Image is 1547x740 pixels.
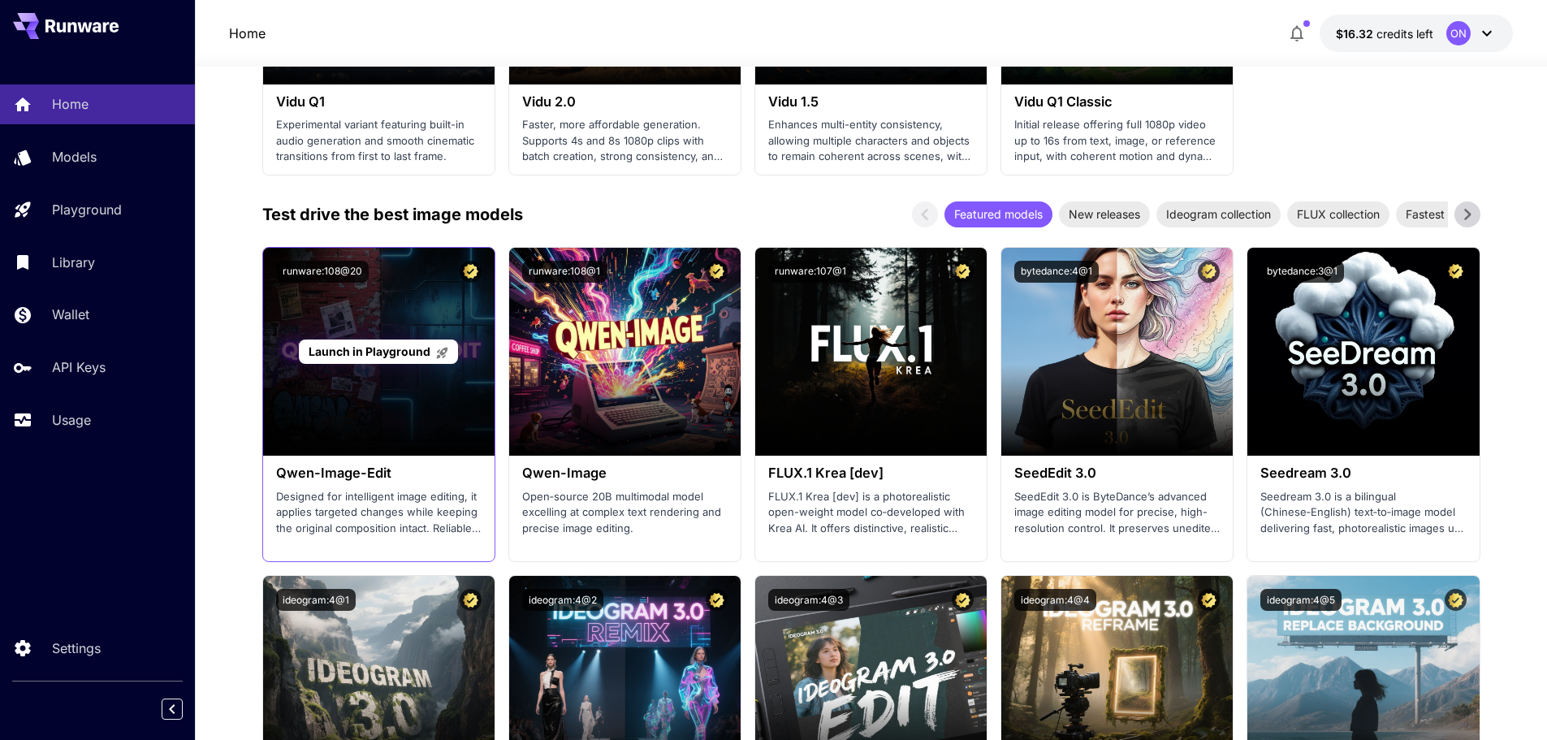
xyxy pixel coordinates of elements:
p: Open‑source 20B multimodal model excelling at complex text rendering and precise image editing. [522,489,728,537]
p: Library [52,253,95,272]
img: alt [755,248,987,456]
span: Ideogram collection [1156,206,1281,223]
p: Initial release offering full 1080p video up to 16s from text, image, or reference input, with co... [1014,117,1220,165]
p: Faster, more affordable generation. Supports 4s and 8s 1080p clips with batch creation, strong co... [522,117,728,165]
span: FLUX collection [1287,206,1389,223]
h3: Vidu Q1 Classic [1014,94,1220,110]
button: $16.31511ON [1320,15,1513,52]
div: Fastest models [1396,201,1496,227]
a: Launch in Playground [299,340,457,365]
button: Certified Model – Vetted for best performance and includes a commercial license. [460,589,482,611]
img: alt [509,248,741,456]
button: Certified Model – Vetted for best performance and includes a commercial license. [952,261,974,283]
p: Designed for intelligent image editing, it applies targeted changes while keeping the original co... [276,489,482,537]
button: bytedance:3@1 [1260,261,1344,283]
h3: Qwen-Image-Edit [276,465,482,481]
span: credits left [1376,27,1433,41]
p: Seedream 3.0 is a bilingual (Chinese‑English) text‑to‑image model delivering fast, photorealistic... [1260,489,1466,537]
button: ideogram:4@4 [1014,589,1096,611]
button: Collapse sidebar [162,699,183,720]
button: Certified Model – Vetted for best performance and includes a commercial license. [706,589,728,611]
p: FLUX.1 Krea [dev] is a photorealistic open-weight model co‑developed with Krea AI. It offers dist... [768,489,974,537]
h3: SeedEdit 3.0 [1014,465,1220,481]
button: ideogram:4@1 [276,589,356,611]
h3: FLUX.1 Krea [dev] [768,465,974,481]
div: ON [1446,21,1471,45]
button: Certified Model – Vetted for best performance and includes a commercial license. [1445,261,1467,283]
div: Featured models [944,201,1052,227]
h3: Vidu 2.0 [522,94,728,110]
h3: Vidu Q1 [276,94,482,110]
p: Models [52,147,97,167]
p: Enhances multi-entity consistency, allowing multiple characters and objects to remain coherent ac... [768,117,974,165]
img: alt [1001,248,1233,456]
button: Certified Model – Vetted for best performance and includes a commercial license. [1198,589,1220,611]
button: Certified Model – Vetted for best performance and includes a commercial license. [460,261,482,283]
a: Home [229,24,266,43]
button: Certified Model – Vetted for best performance and includes a commercial license. [1198,261,1220,283]
div: New releases [1059,201,1150,227]
button: bytedance:4@1 [1014,261,1099,283]
p: SeedEdit 3.0 is ByteDance’s advanced image editing model for precise, high-resolution control. It... [1014,489,1220,537]
span: Launch in Playground [309,344,430,358]
button: ideogram:4@5 [1260,589,1342,611]
h3: Vidu 1.5 [768,94,974,110]
p: API Keys [52,357,106,377]
p: Home [52,94,89,114]
span: Fastest models [1396,206,1496,223]
button: runware:108@20 [276,261,369,283]
h3: Seedream 3.0 [1260,465,1466,481]
span: Featured models [944,206,1052,223]
div: Ideogram collection [1156,201,1281,227]
button: ideogram:4@3 [768,589,849,611]
span: New releases [1059,206,1150,223]
button: ideogram:4@2 [522,589,603,611]
p: Usage [52,410,91,430]
button: Certified Model – Vetted for best performance and includes a commercial license. [952,589,974,611]
p: Settings [52,638,101,658]
p: Wallet [52,305,89,324]
p: Test drive the best image models [262,202,523,227]
p: Playground [52,200,122,219]
div: FLUX collection [1287,201,1389,227]
button: Certified Model – Vetted for best performance and includes a commercial license. [706,261,728,283]
h3: Qwen-Image [522,465,728,481]
img: alt [1247,248,1479,456]
nav: breadcrumb [229,24,266,43]
div: $16.31511 [1336,25,1433,42]
button: runware:107@1 [768,261,853,283]
button: runware:108@1 [522,261,607,283]
span: $16.32 [1336,27,1376,41]
p: Experimental variant featuring built-in audio generation and smooth cinematic transitions from fi... [276,117,482,165]
div: Collapse sidebar [174,695,195,724]
button: Certified Model – Vetted for best performance and includes a commercial license. [1445,589,1467,611]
